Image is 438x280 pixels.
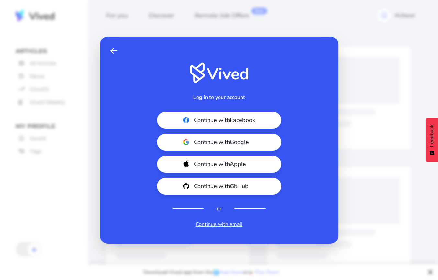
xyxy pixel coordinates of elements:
button: Continue withGoogle [157,134,281,151]
span: Continue with Apple [194,160,266,169]
button: Feedback - Show survey [426,118,438,162]
a: Continue with email [196,220,242,228]
h2: Log in to your account [193,94,245,101]
img: Vived [190,62,248,83]
button: Continue withFacebook [157,112,281,129]
button: Continue withGitHub [157,178,281,195]
span: Feedback [429,124,435,147]
div: or [217,205,221,213]
button: Continue withApple [157,156,281,173]
span: Continue with Facebook [194,116,266,125]
span: Continue with Google [194,138,266,147]
span: Continue with GitHub [194,182,266,191]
